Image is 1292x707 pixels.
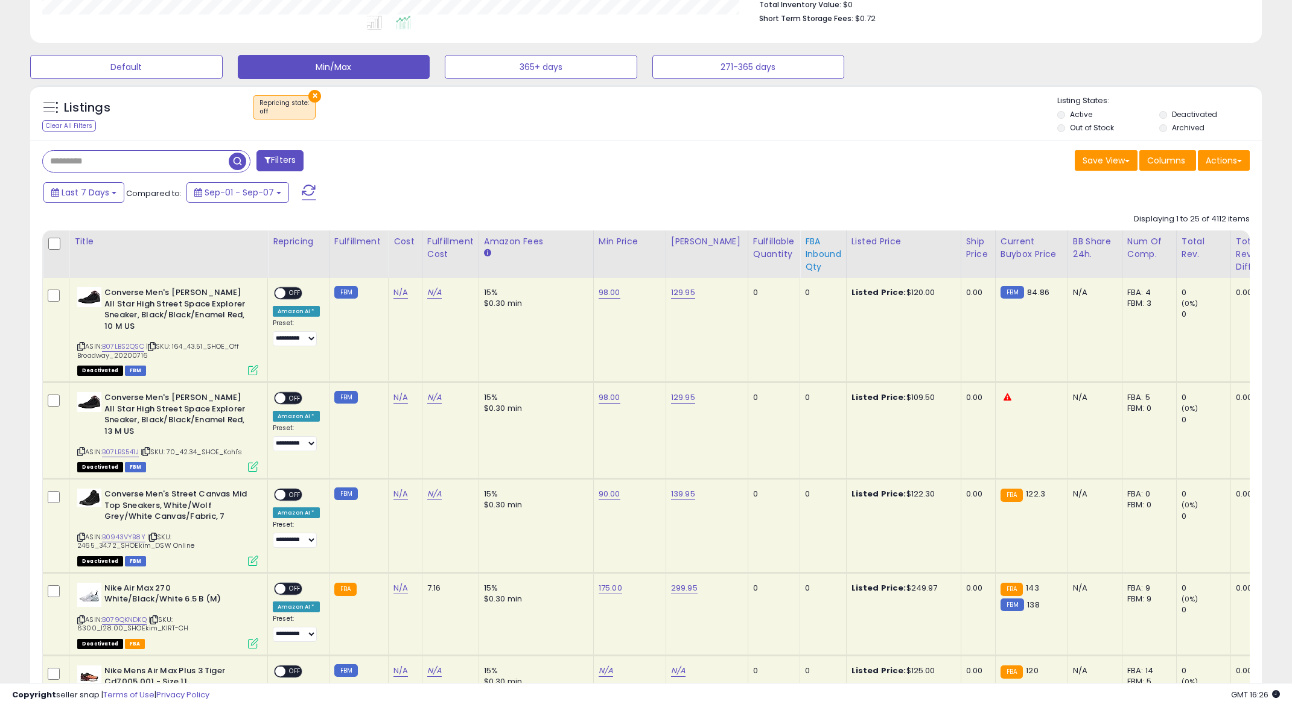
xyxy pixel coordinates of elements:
[966,489,986,499] div: 0.00
[1127,499,1167,510] div: FBM: 0
[273,521,320,548] div: Preset:
[1236,665,1259,676] div: 0.00
[334,235,383,248] div: Fulfillment
[393,287,408,299] a: N/A
[1070,122,1114,133] label: Out of Stock
[125,556,147,566] span: FBM
[104,665,251,691] b: Nike Mens Air Max Plus 3 Tiger Cd7005 001 - Size 11
[671,582,698,594] a: 299.95
[966,287,986,298] div: 0.00
[427,665,442,677] a: N/A
[805,489,837,499] div: 0
[205,186,274,198] span: Sep-01 - Sep-07
[966,392,986,403] div: 0.00
[1127,235,1171,261] div: Num of Comp.
[1182,299,1198,308] small: (0%)
[851,489,952,499] div: $122.30
[285,490,305,500] span: OFF
[64,100,110,116] h5: Listings
[1127,403,1167,414] div: FBM: 0
[484,665,584,676] div: 15%
[1172,122,1204,133] label: Archived
[103,689,154,700] a: Terms of Use
[273,411,320,422] div: Amazon AI *
[334,583,357,596] small: FBA
[484,235,588,248] div: Amazon Fees
[125,462,147,472] span: FBM
[259,107,309,116] div: off
[753,583,791,594] div: 0
[805,665,837,676] div: 0
[851,582,906,594] b: Listed Price:
[1001,235,1063,261] div: Current Buybox Price
[427,287,442,299] a: N/A
[966,583,986,594] div: 0.00
[273,235,324,248] div: Repricing
[851,392,906,403] b: Listed Price:
[851,287,952,298] div: $120.00
[1182,414,1230,425] div: 0
[753,489,791,499] div: 0
[77,489,101,507] img: 41eGrRPjwUL._SL40_.jpg
[1127,392,1167,403] div: FBA: 5
[851,287,906,298] b: Listed Price:
[1073,583,1113,594] div: N/A
[393,665,408,677] a: N/A
[273,306,320,317] div: Amazon AI *
[1236,489,1259,499] div: 0.00
[1182,583,1230,594] div: 0
[484,489,584,499] div: 15%
[1182,500,1198,510] small: (0%)
[1236,583,1259,594] div: 0.00
[652,55,845,79] button: 271-365 days
[1182,489,1230,499] div: 0
[186,182,289,203] button: Sep-01 - Sep-07
[671,488,695,500] a: 139.95
[484,287,584,298] div: 15%
[1001,665,1023,679] small: FBA
[805,235,841,273] div: FBA inbound Qty
[238,55,430,79] button: Min/Max
[77,287,258,374] div: ASIN:
[1139,150,1196,171] button: Columns
[1127,583,1167,594] div: FBA: 9
[484,403,584,414] div: $0.30 min
[77,615,189,633] span: | SKU: 6300_128.00_SHOEkim_KIRT-CH
[855,13,876,24] span: $0.72
[273,601,320,612] div: Amazon AI *
[393,488,408,500] a: N/A
[393,392,408,404] a: N/A
[671,392,695,404] a: 129.95
[427,583,469,594] div: 7.16
[599,488,620,500] a: 90.00
[753,235,795,261] div: Fulfillable Quantity
[753,287,791,298] div: 0
[77,556,123,566] span: All listings that are unavailable for purchase on Amazon for any reason other than out-of-stock
[74,235,263,248] div: Title
[1182,511,1230,522] div: 0
[484,392,584,403] div: 15%
[77,392,258,471] div: ASIN:
[671,287,695,299] a: 129.95
[1182,594,1198,604] small: (0%)
[104,287,251,335] b: Converse Men's [PERSON_NAME] All Star High Street Space Explorer Sneaker, Black/Black/Enamel Red,...
[334,286,358,299] small: FBM
[427,488,442,500] a: N/A
[753,665,791,676] div: 0
[1236,392,1259,403] div: 0.00
[1182,665,1230,676] div: 0
[1127,665,1167,676] div: FBA: 14
[77,639,123,649] span: All listings that are unavailable for purchase on Amazon for any reason other than out-of-stock
[334,391,358,404] small: FBM
[484,499,584,510] div: $0.30 min
[484,594,584,604] div: $0.30 min
[805,392,837,403] div: 0
[1070,109,1092,119] label: Active
[1001,489,1023,502] small: FBA
[966,665,986,676] div: 0.00
[141,447,243,457] span: | SKU: 70_42.34_SHOE_Kohl's
[125,366,147,376] span: FBM
[1073,665,1113,676] div: N/A
[599,287,620,299] a: 98.00
[77,532,194,550] span: | SKU: 2465_34.72_SHOEkim_DSW Online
